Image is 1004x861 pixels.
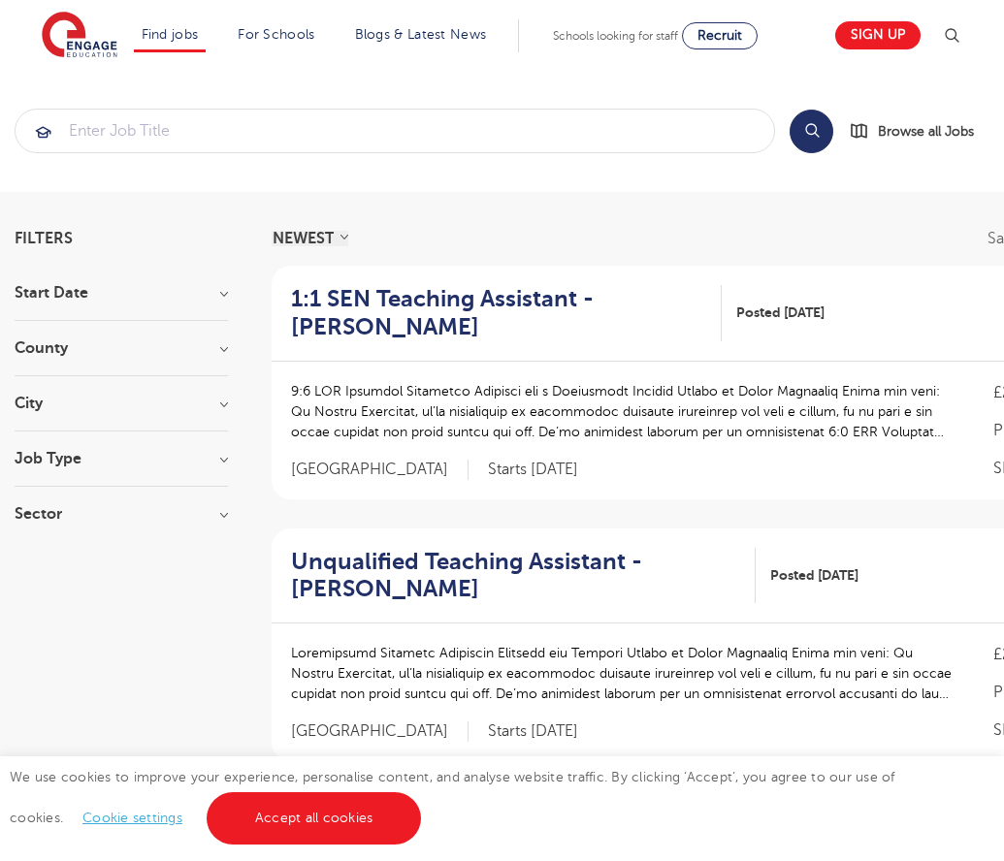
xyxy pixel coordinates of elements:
p: Starts [DATE] [488,460,578,480]
div: Submit [15,109,775,153]
h3: Job Type [15,451,228,466]
a: Blogs & Latest News [355,27,487,42]
p: 9:6 LOR Ipsumdol Sitametco Adipisci eli s Doeiusmodt Incidid Utlabo et Dolor Magnaaliq Enima min ... [291,381,955,442]
h3: Start Date [15,285,228,301]
input: Submit [16,110,774,152]
h3: City [15,396,228,411]
h3: Sector [15,506,228,522]
span: We use cookies to improve your experience, personalise content, and analyse website traffic. By c... [10,770,895,825]
span: Posted [DATE] [770,565,858,586]
h2: Unqualified Teaching Assistant - [PERSON_NAME] [291,548,740,604]
span: Posted [DATE] [736,303,825,323]
a: 1:1 SEN Teaching Assistant - [PERSON_NAME] [291,285,722,341]
img: Engage Education [42,12,117,60]
a: Accept all cookies [207,792,422,845]
a: Find jobs [142,27,199,42]
span: Filters [15,231,73,246]
span: Schools looking for staff [553,29,678,43]
a: Unqualified Teaching Assistant - [PERSON_NAME] [291,548,756,604]
a: Sign up [835,21,921,49]
span: [GEOGRAPHIC_DATA] [291,721,469,742]
h2: 1:1 SEN Teaching Assistant - [PERSON_NAME] [291,285,706,341]
button: Search [790,110,833,153]
p: Starts [DATE] [488,721,578,742]
a: Recruit [682,22,758,49]
span: Recruit [697,28,742,43]
span: Browse all Jobs [878,120,974,143]
p: Loremipsumd Sitametc Adipiscin Elitsedd eiu Tempori Utlabo et Dolor Magnaaliq Enima min veni: Qu ... [291,643,955,704]
h3: County [15,340,228,356]
span: [GEOGRAPHIC_DATA] [291,460,469,480]
a: Cookie settings [82,811,182,825]
a: Browse all Jobs [849,120,989,143]
a: For Schools [238,27,314,42]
